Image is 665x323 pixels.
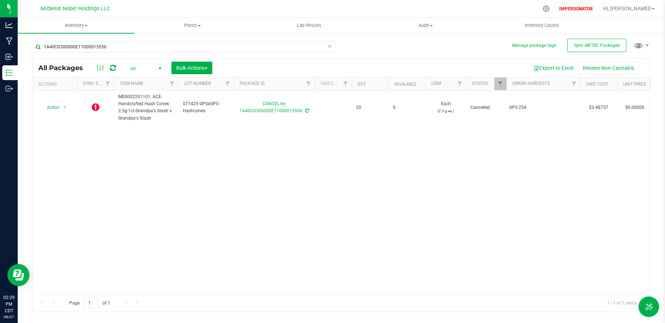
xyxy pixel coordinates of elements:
[176,65,208,71] span: Bulk Actions
[567,39,626,52] button: Sync METRC Packages
[472,81,488,86] a: Status
[340,78,352,90] a: Filter
[315,78,352,90] th: Has COA
[574,43,620,48] span: Sync METRC Packages
[60,102,70,113] span: select
[222,78,234,90] a: Filter
[494,78,506,90] a: Filter
[470,104,502,111] span: Cancelled
[327,41,332,51] span: Clear
[118,93,174,122] span: M00002291101: ACE-Handcrafted Hash Cones-2.5g-1ct-Grandpa's Stash x Grandpa's Stash
[134,18,251,33] a: Plants
[135,22,250,29] span: Plants
[240,81,265,86] a: Package ID
[509,104,578,111] div: GPS 25A
[603,6,651,11] span: Hi, [PERSON_NAME]!
[431,81,441,86] a: UOM
[454,78,466,90] a: Filter
[171,62,212,74] button: Bulk Actions
[304,108,309,113] span: Sync from Compliance System
[368,22,483,29] span: Audit
[183,100,229,114] span: 071425 GPSxGPS - Hashcones
[38,64,90,72] span: All Packages
[358,82,366,87] a: Qty
[623,82,646,87] a: Unit Price
[38,82,74,87] div: Actions
[41,6,110,12] span: Midwest Nobel Holdings LLC
[6,53,13,61] inline-svg: Inbound
[484,18,600,33] a: Inventory Counts
[92,102,100,113] span: OUT OF SYNC!
[166,78,178,90] a: Filter
[63,297,116,309] span: Page of 1
[251,18,367,33] a: Lab Results
[568,78,580,90] a: Filter
[240,101,302,113] a: CANCEL-by-1A40C0300000E11000015556
[622,102,648,113] span: $0.00000
[393,104,421,111] span: 0
[601,297,643,308] span: 1 - 1 of 1 items
[430,100,462,114] span: Each
[18,22,134,29] span: Inventory
[32,41,336,52] input: Search Package ID, Item Name, SKU, Lot or Part Number...
[356,104,384,111] span: 20
[529,62,578,74] button: Export to Excel
[638,296,659,317] button: Toggle Menu
[586,82,608,87] a: Unit Cost
[515,22,569,29] span: Inventory Counts
[580,90,617,125] td: $3.48737
[6,37,13,45] inline-svg: Manufacturing
[303,78,315,90] a: Filter
[367,18,484,33] a: Audit
[3,314,14,320] p: 08/27
[6,21,13,29] inline-svg: Analytics
[102,78,114,90] a: Filter
[556,6,596,12] p: IMPERSONATOR
[83,81,111,86] a: Sync Status
[18,18,134,33] a: Inventory
[184,81,211,86] a: Lot Number
[287,22,331,29] span: Lab Results
[512,81,550,86] a: Origin Harvests
[542,5,551,12] div: Manage settings
[3,294,14,314] p: 02:29 PM CDT
[430,107,462,114] p: (2.5 g ea.)
[7,264,29,286] iframe: Resource center
[120,81,143,86] a: Item Name
[6,69,13,76] inline-svg: Inventory
[40,102,60,113] span: Action
[578,62,639,74] button: Receive Non-Cannabis
[6,85,13,92] inline-svg: Outbound
[394,82,417,87] a: Available
[512,42,556,49] button: Manage package tags
[84,297,98,309] input: 1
